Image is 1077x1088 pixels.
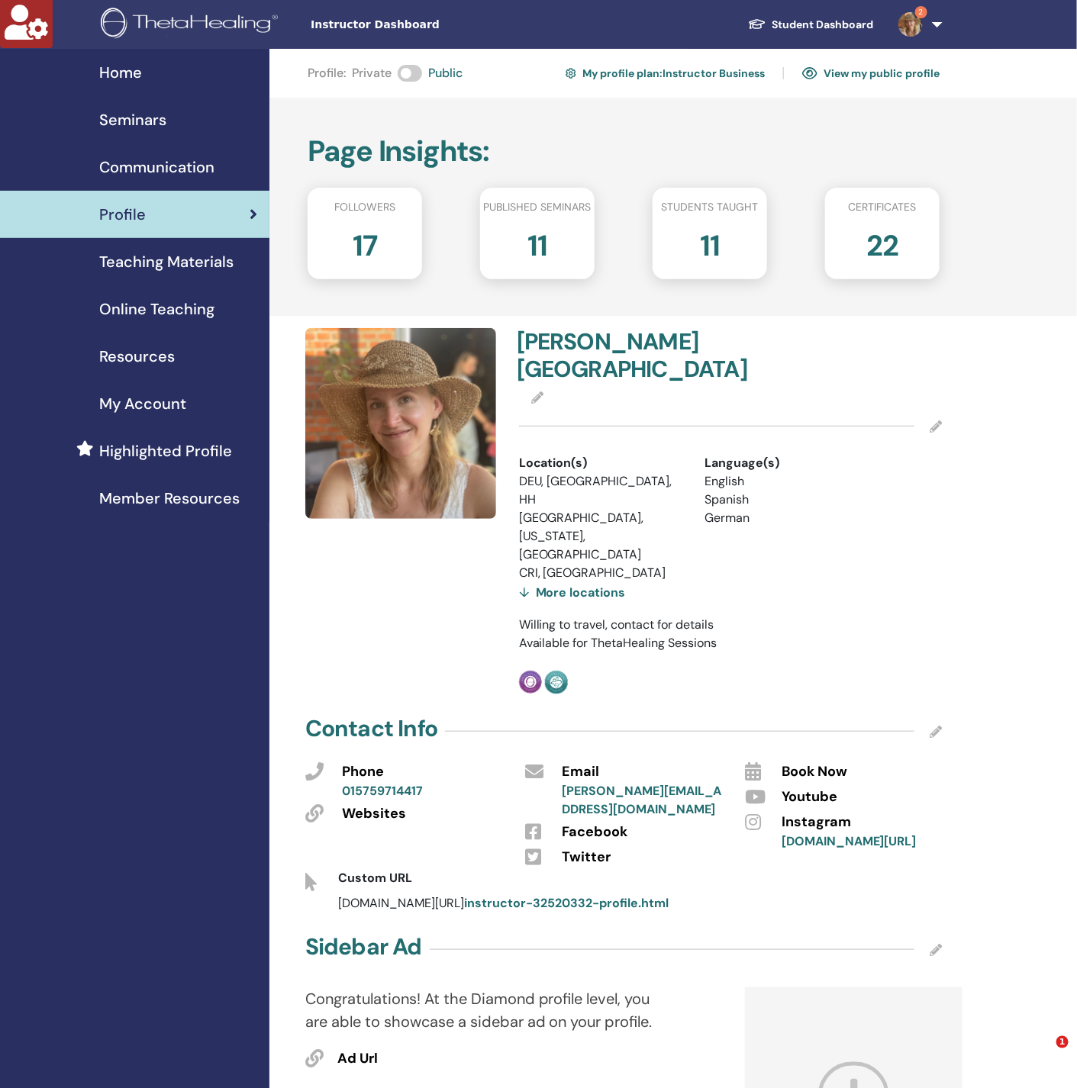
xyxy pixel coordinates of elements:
img: eye.svg [802,66,817,80]
span: Available for ThetaHealing Sessions [519,635,717,651]
span: Resources [99,345,175,368]
img: default.jpg [305,328,496,519]
a: View my public profile [802,61,940,85]
h2: 11 [527,221,547,264]
li: CRI, [GEOGRAPHIC_DATA] [519,564,682,582]
span: Member Resources [99,487,240,510]
span: Instructor Dashboard [311,17,540,33]
span: Willing to travel, contact for details [519,616,714,633]
span: Instagram [782,813,851,832]
span: Published seminars [483,199,591,215]
span: Communication [99,156,214,179]
a: My profile plan:Instructor Business [566,61,765,85]
h4: [PERSON_NAME] [GEOGRAPHIC_DATA] [517,328,721,383]
span: Highlighted Profile [99,439,232,462]
div: More locations [519,582,626,604]
div: Language(s) [705,454,867,472]
h2: 11 [700,221,720,264]
iframe: Intercom live chat [1025,1036,1062,1073]
span: Public [428,64,463,82]
li: [GEOGRAPHIC_DATA], [US_STATE], [GEOGRAPHIC_DATA] [519,509,682,564]
span: Private [352,64,392,82]
iframe: Intercom notifications Nachricht [772,940,1077,1047]
span: Location(s) [519,454,588,472]
span: Certificates [848,199,916,215]
span: Custom URL [338,870,412,886]
span: Book Now [782,762,847,782]
span: Teaching Materials [99,250,234,273]
img: default.jpg [898,12,923,37]
a: 015759714417 [342,783,423,799]
span: Students taught [661,199,758,215]
span: Websites [342,804,406,824]
h2: Page Insights : [308,134,940,169]
img: cog.svg [566,66,576,81]
img: logo.png [101,8,283,42]
span: Youtube [782,787,837,807]
li: Spanish [705,491,867,509]
h2: 22 [866,221,898,264]
span: Facebook [562,822,627,842]
a: Student Dashboard [736,11,886,39]
p: Congratulations! At the Diamond profile level, you are able to showcase a sidebar ad on your prof... [305,987,667,1033]
span: Twitter [562,848,611,868]
span: Online Teaching [99,298,214,320]
h4: Sidebar Ad [305,933,422,961]
span: Ad Url [337,1049,378,1069]
li: DEU, [GEOGRAPHIC_DATA], HH [519,472,682,509]
a: instructor-32520332-profile.html [464,895,669,911]
span: Seminars [99,108,166,131]
span: Followers [334,199,395,215]
span: Phone [342,762,384,782]
span: Profile : [308,64,346,82]
span: My Account [99,392,186,415]
span: 1 [1056,1036,1069,1048]
a: [DOMAIN_NAME][URL] [782,833,917,849]
span: [DOMAIN_NAME][URL] [338,895,669,911]
span: Home [99,61,142,84]
h2: 17 [353,221,377,264]
a: [PERSON_NAME][EMAIL_ADDRESS][DOMAIN_NAME] [562,783,722,817]
span: 2 [915,6,927,18]
li: English [705,472,867,491]
span: Profile [99,203,146,226]
span: Email [562,762,599,782]
h4: Contact Info [305,715,437,742]
img: graduation-cap-white.svg [748,18,766,31]
li: German [705,509,867,527]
